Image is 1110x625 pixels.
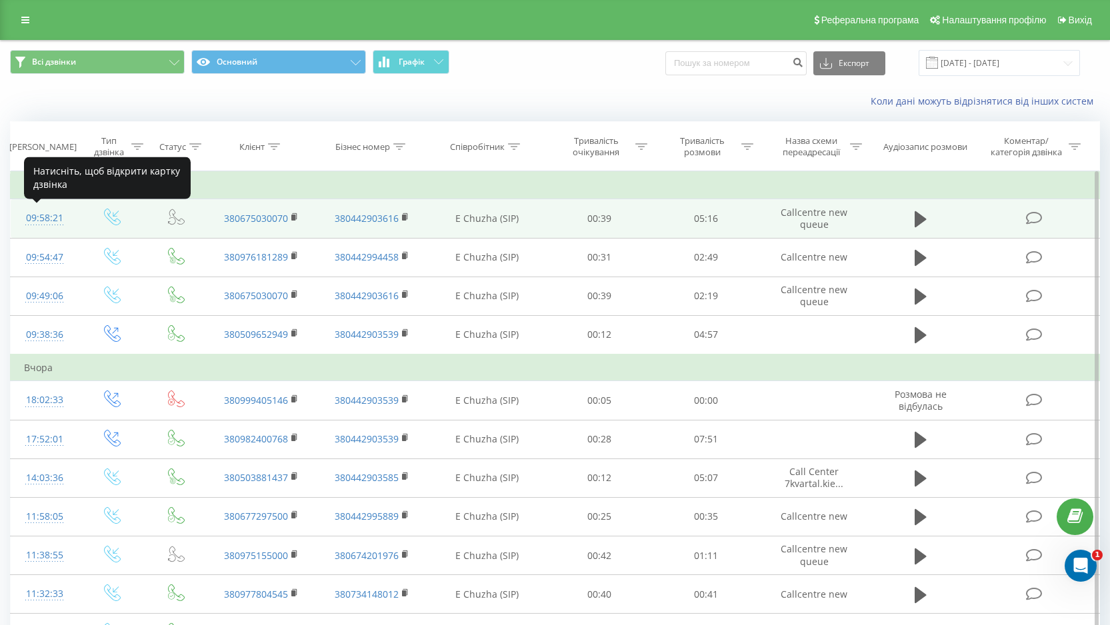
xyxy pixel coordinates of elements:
td: E Chuzha (SIP) [427,575,547,614]
td: 05:16 [653,199,759,238]
span: Розмова не відбулась [895,388,947,412]
td: 00:05 [546,381,653,420]
a: 380977804545 [224,588,288,600]
a: Коли дані можуть відрізнятися вiд інших систем [871,95,1100,107]
a: 380677297500 [224,510,288,522]
td: 02:49 [653,238,759,277]
td: 00:00 [653,381,759,420]
div: 18:02:33 [24,387,65,413]
td: 00:25 [546,497,653,536]
iframe: Intercom live chat [1065,550,1097,582]
a: 380734148012 [335,588,399,600]
td: 00:39 [546,277,653,315]
span: Реферальна програма [821,15,919,25]
div: 11:32:33 [24,581,65,607]
td: 07:51 [653,420,759,458]
td: 05:07 [653,458,759,497]
td: Сьогодні [11,173,1100,199]
td: 02:19 [653,277,759,315]
td: E Chuzha (SIP) [427,420,547,458]
div: [PERSON_NAME] [9,141,77,153]
td: Callcentre new [759,497,869,536]
a: 380503881437 [224,471,288,484]
td: 00:12 [546,458,653,497]
button: Всі дзвінки [10,50,185,74]
a: 380675030070 [224,212,288,225]
td: 00:35 [653,497,759,536]
span: Налаштування профілю [942,15,1046,25]
div: Бізнес номер [335,141,390,153]
td: 00:40 [546,575,653,614]
td: 00:39 [546,199,653,238]
td: Callcentre new queue [759,536,869,575]
div: Натисніть, щоб відкрити картку дзвінка [24,157,191,199]
td: 01:11 [653,536,759,575]
div: Коментар/категорія дзвінка [987,135,1065,158]
td: 00:42 [546,536,653,575]
div: 09:54:47 [24,245,65,271]
td: Callcentre new [759,238,869,277]
button: Основний [191,50,366,74]
a: 380442903539 [335,328,399,340]
span: Графік [399,57,425,67]
button: Експорт [813,51,885,75]
span: Всі дзвінки [32,57,76,67]
div: Співробітник [450,141,505,153]
div: 09:38:36 [24,322,65,348]
td: 00:12 [546,315,653,354]
a: 380442903539 [335,394,399,406]
span: Вихід [1069,15,1092,25]
td: 00:41 [653,575,759,614]
a: 380442903585 [335,471,399,484]
div: Клієнт [239,141,265,153]
a: 380509652949 [224,328,288,340]
a: 380976181289 [224,251,288,263]
div: Статус [159,141,186,153]
span: 1 [1092,550,1103,560]
a: 380982400768 [224,432,288,445]
div: 11:58:05 [24,504,65,530]
a: 380999405146 [224,394,288,406]
a: 380442903616 [335,289,399,302]
td: E Chuzha (SIP) [427,238,547,277]
div: Назва схеми переадресації [775,135,847,158]
div: Тривалість очікування [561,135,632,158]
a: 380975155000 [224,549,288,562]
a: 380442903539 [335,432,399,445]
div: 17:52:01 [24,426,65,452]
td: E Chuzha (SIP) [427,536,547,575]
td: E Chuzha (SIP) [427,458,547,497]
div: 14:03:36 [24,465,65,491]
td: Вчора [11,354,1100,381]
div: 09:58:21 [24,205,65,231]
button: Графік [373,50,449,74]
a: 380674201976 [335,549,399,562]
input: Пошук за номером [665,51,807,75]
td: 00:31 [546,238,653,277]
td: E Chuzha (SIP) [427,199,547,238]
td: Callcentre new queue [759,199,869,238]
a: 380442994458 [335,251,399,263]
div: 11:38:55 [24,542,65,568]
a: 380442903616 [335,212,399,225]
td: E Chuzha (SIP) [427,497,547,536]
a: 380442995889 [335,510,399,522]
td: Callcentre new queue [759,277,869,315]
td: E Chuzha (SIP) [427,381,547,420]
div: Тип дзвінка [90,135,127,158]
div: Тривалість розмови [667,135,738,158]
div: Аудіозапис розмови [883,141,967,153]
td: 04:57 [653,315,759,354]
td: Callcentre new [759,575,869,614]
td: E Chuzha (SIP) [427,277,547,315]
span: Call Center 7kvartal.kie... [785,465,843,490]
div: 09:49:06 [24,283,65,309]
td: 00:28 [546,420,653,458]
a: 380675030070 [224,289,288,302]
td: E Chuzha (SIP) [427,315,547,354]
